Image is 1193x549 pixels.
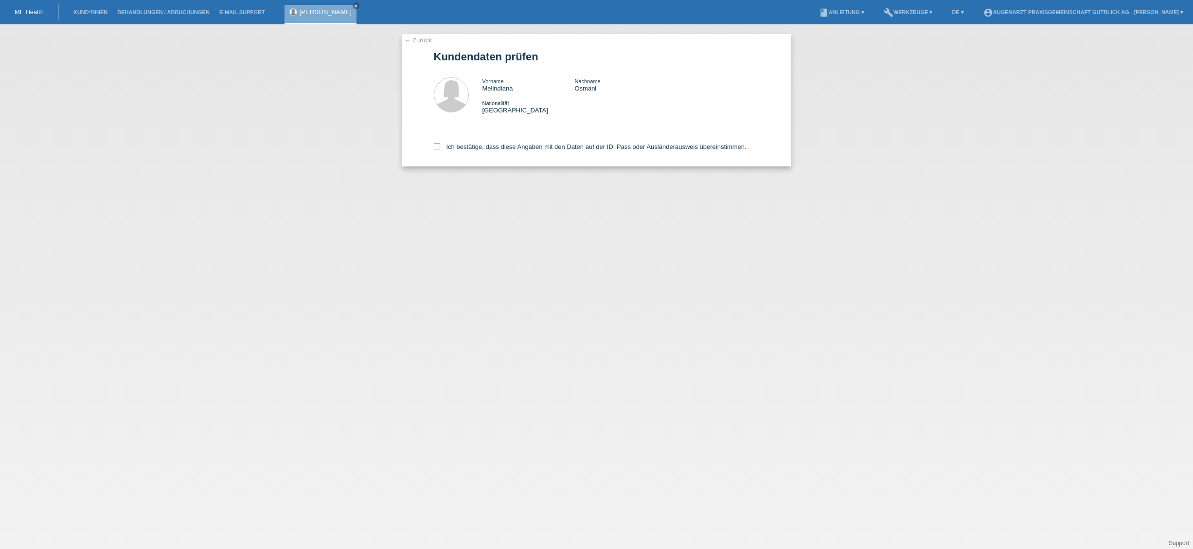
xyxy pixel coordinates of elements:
a: Kund*innen [69,9,112,15]
a: Behandlungen / Abbuchungen [112,9,214,15]
a: Support [1169,540,1189,547]
a: [PERSON_NAME] [300,8,352,16]
a: DE ▾ [947,9,968,15]
a: MF Health [15,8,44,16]
a: close [353,2,359,9]
h1: Kundendaten prüfen [434,51,760,63]
i: build [884,8,893,18]
i: account_circle [983,8,993,18]
i: book [819,8,829,18]
span: Nationalität [482,100,509,106]
div: Melindiana [482,77,575,92]
i: close [354,3,358,8]
a: buildWerkzeuge ▾ [879,9,938,15]
label: Ich bestätige, dass diese Angaben mit den Daten auf der ID, Pass oder Ausländerausweis übereinsti... [434,143,747,150]
span: Nachname [574,78,600,84]
div: Osmani [574,77,667,92]
span: Vorname [482,78,504,84]
a: E-Mail Support [214,9,270,15]
div: [GEOGRAPHIC_DATA] [482,99,575,114]
a: ← Zurück [405,37,432,44]
a: bookAnleitung ▾ [814,9,869,15]
a: account_circleAugenarzt-Praxisgemeinschaft Gutblick AG - [PERSON_NAME] ▾ [979,9,1188,15]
